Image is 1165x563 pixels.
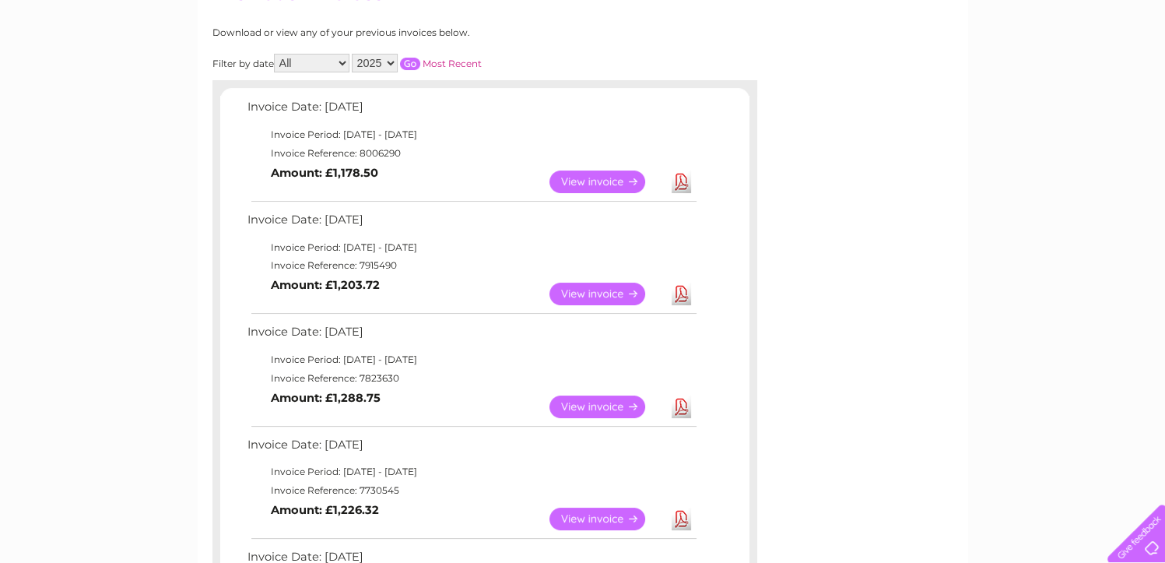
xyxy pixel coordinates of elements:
td: Invoice Period: [DATE] - [DATE] [244,125,699,144]
a: Energy [930,66,964,78]
a: View [549,508,664,530]
b: Amount: £1,203.72 [271,278,380,292]
td: Invoice Reference: 7730545 [244,481,699,500]
a: View [549,283,664,305]
td: Invoice Reference: 8006290 [244,144,699,163]
b: Amount: £1,178.50 [271,166,378,180]
td: Invoice Date: [DATE] [244,209,699,238]
div: Download or view any of your previous invoices below. [212,27,621,38]
a: Download [672,508,691,530]
td: Invoice Period: [DATE] - [DATE] [244,238,699,257]
td: Invoice Period: [DATE] - [DATE] [244,350,699,369]
a: Blog [1030,66,1052,78]
a: Log out [1114,66,1150,78]
td: Invoice Date: [DATE] [244,97,699,125]
b: Amount: £1,226.32 [271,503,379,517]
a: Contact [1061,66,1100,78]
a: 0333 014 3131 [872,8,979,27]
b: Amount: £1,288.75 [271,391,381,405]
img: logo.png [40,40,120,88]
td: Invoice Date: [DATE] [244,435,699,463]
td: Invoice Date: [DATE] [244,322,699,350]
div: Filter by date [212,54,621,72]
a: Download [672,283,691,305]
a: Download [672,396,691,418]
td: Invoice Period: [DATE] - [DATE] [244,463,699,481]
div: Clear Business is a trading name of Verastar Limited (registered in [GEOGRAPHIC_DATA] No. 3667643... [216,9,951,76]
a: Water [891,66,921,78]
a: Most Recent [423,58,482,69]
td: Invoice Reference: 7823630 [244,369,699,388]
a: View [549,396,664,418]
td: Invoice Reference: 7915490 [244,256,699,275]
a: View [549,171,664,193]
a: Telecoms [974,66,1020,78]
a: Download [672,171,691,193]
